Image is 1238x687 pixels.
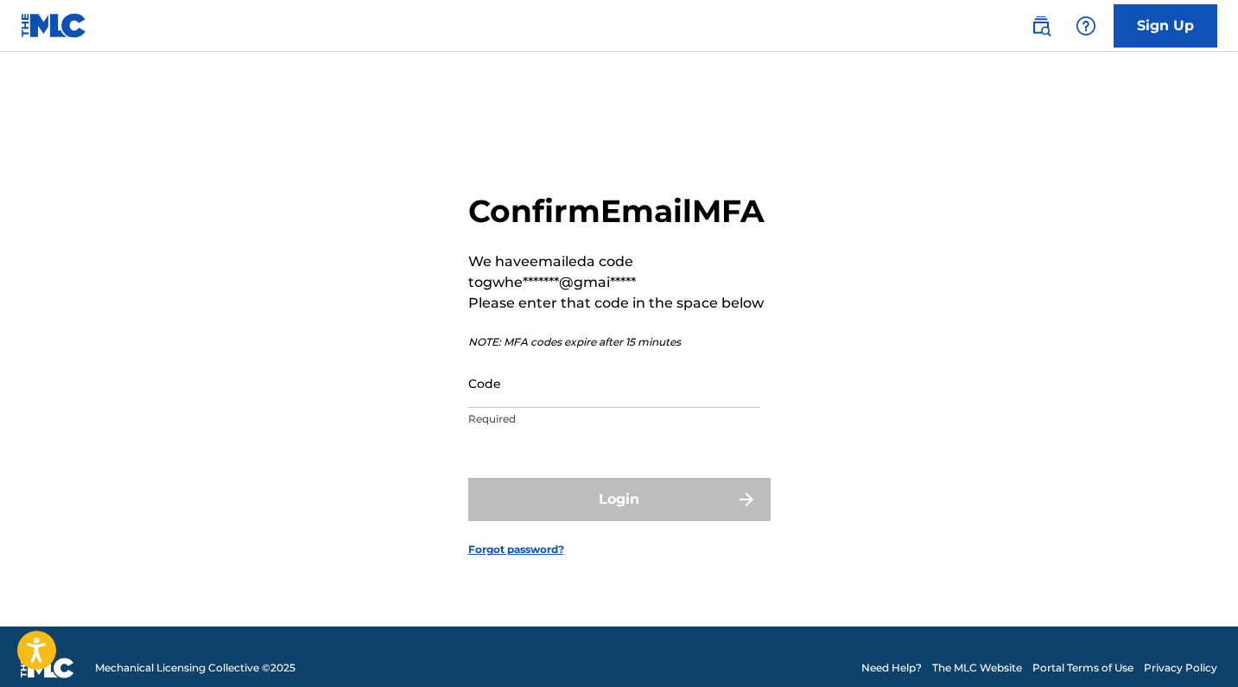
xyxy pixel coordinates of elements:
[1114,4,1217,48] a: Sign Up
[1031,16,1051,36] img: search
[21,658,74,678] img: logo
[468,334,771,350] p: NOTE: MFA codes expire after 15 minutes
[468,542,564,557] a: Forgot password?
[932,660,1022,676] a: The MLC Website
[468,293,771,314] p: Please enter that code in the space below
[1024,9,1058,43] a: Public Search
[861,660,922,676] a: Need Help?
[468,411,760,427] p: Required
[21,13,87,38] img: MLC Logo
[468,192,771,231] h2: Confirm Email MFA
[1032,660,1133,676] a: Portal Terms of Use
[1076,16,1096,36] img: help
[95,660,295,676] span: Mechanical Licensing Collective © 2025
[1069,9,1103,43] div: Help
[1144,660,1217,676] a: Privacy Policy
